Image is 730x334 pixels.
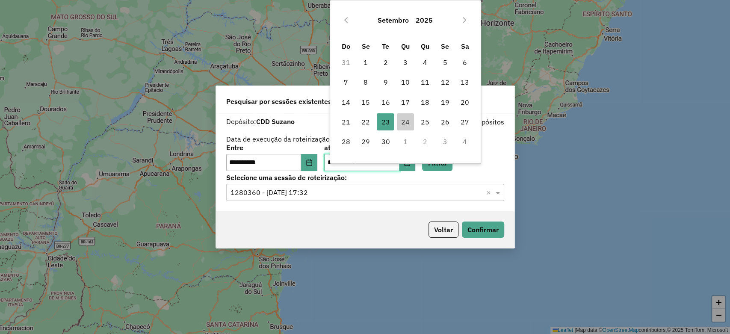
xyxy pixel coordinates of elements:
span: 2 [377,54,394,71]
span: 26 [437,113,454,130]
td: 7 [336,72,355,92]
button: Voltar [429,222,458,238]
span: 21 [337,113,355,130]
span: 23 [377,113,394,130]
button: Choose Month [374,10,412,30]
td: 11 [415,72,435,92]
span: 1 [357,54,374,71]
td: 30 [375,132,395,151]
td: 13 [455,72,475,92]
td: 20 [455,92,475,112]
span: Se [362,42,370,50]
span: 9 [377,74,394,91]
span: 17 [397,94,414,111]
button: Choose Date [301,154,317,171]
span: 11 [417,74,434,91]
label: até [324,142,415,153]
td: 1 [396,132,415,151]
span: Sa [461,42,469,50]
span: Se [441,42,449,50]
td: 4 [415,53,435,72]
td: 8 [356,72,375,92]
td: 3 [396,53,415,72]
span: Do [342,42,350,50]
td: 19 [435,92,455,112]
span: 5 [437,54,454,71]
span: 22 [357,113,374,130]
span: Qu [421,42,429,50]
td: 22 [356,112,375,132]
span: 16 [377,94,394,111]
td: 14 [336,92,355,112]
button: Next Month [458,13,471,27]
td: 26 [435,112,455,132]
label: Selecione uma sessão de roteirização: [226,172,504,183]
span: Pesquisar por sessões existentes [226,96,331,106]
span: 6 [456,54,473,71]
td: 5 [435,53,455,72]
span: 28 [337,133,355,150]
button: Choose Year [412,10,436,30]
span: Qu [401,42,410,50]
span: 27 [456,113,473,130]
span: 3 [397,54,414,71]
td: 31 [336,53,355,72]
span: 15 [357,94,374,111]
td: 28 [336,132,355,151]
td: 15 [356,92,375,112]
span: 18 [417,94,434,111]
span: 4 [417,54,434,71]
span: 12 [437,74,454,91]
span: 29 [357,133,374,150]
span: 10 [397,74,414,91]
span: 20 [456,94,473,111]
td: 25 [415,112,435,132]
span: 19 [437,94,454,111]
button: Confirmar [462,222,504,238]
td: 2 [415,132,435,151]
span: 13 [456,74,473,91]
span: 30 [377,133,394,150]
td: 27 [455,112,475,132]
td: 6 [455,53,475,72]
span: 25 [417,113,434,130]
td: 4 [455,132,475,151]
td: 16 [375,92,395,112]
td: 24 [396,112,415,132]
span: 7 [337,74,355,91]
label: Entre [226,142,317,153]
span: Clear all [486,187,494,198]
td: 21 [336,112,355,132]
td: 3 [435,132,455,151]
span: Te [382,42,389,50]
label: Depósito: [226,116,295,127]
td: 2 [375,53,395,72]
td: 18 [415,92,435,112]
td: 29 [356,132,375,151]
span: 14 [337,94,355,111]
td: 17 [396,92,415,112]
button: Previous Month [339,13,353,27]
label: Data de execução da roteirização: [226,134,332,144]
td: 23 [375,112,395,132]
td: 12 [435,72,455,92]
td: 1 [356,53,375,72]
strong: CDD Suzano [256,117,295,126]
td: 9 [375,72,395,92]
span: 24 [397,113,414,130]
td: 10 [396,72,415,92]
span: 8 [357,74,374,91]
